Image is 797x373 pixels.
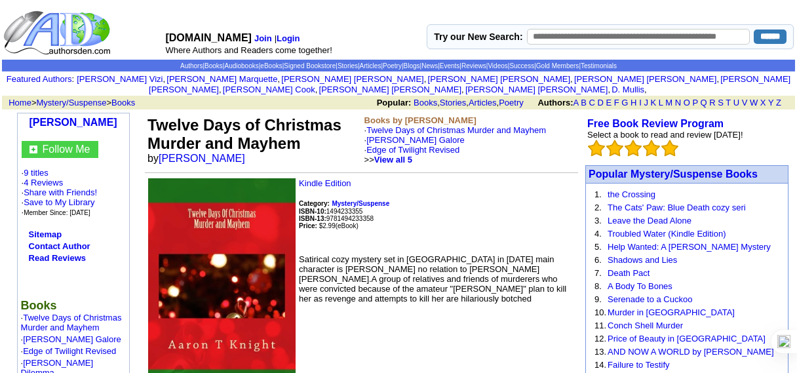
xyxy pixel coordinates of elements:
[608,189,655,199] a: the Crossing
[223,85,315,94] a: [PERSON_NAME] Cook
[364,115,476,125] b: Books by [PERSON_NAME]
[776,98,781,108] a: Z
[750,98,758,108] a: W
[277,33,300,43] a: Login
[332,200,389,207] b: Mystery/Suspense
[254,33,272,43] a: Join
[608,255,677,265] a: Shadows and Lies
[299,208,362,215] font: 1494233355
[594,216,602,226] font: 3.
[149,74,790,94] a: [PERSON_NAME] [PERSON_NAME]
[319,85,461,94] a: [PERSON_NAME] [PERSON_NAME]
[647,87,648,94] font: i
[21,334,121,344] font: ·
[464,87,465,94] font: i
[587,118,724,129] a: Free Book Review Program
[299,215,326,222] b: ISBN-13:
[608,334,766,344] a: Price of Beauty in [GEOGRAPHIC_DATA]
[4,98,135,108] font: > >
[21,313,122,332] a: Twelve Days of Christmas Murder and Mayhem
[299,208,326,215] b: ISBN-10:
[594,268,602,278] font: 7.
[364,155,412,165] font: >>
[589,168,758,180] font: Popular Mystery/Suspense Books
[165,45,332,55] font: Where Authors and Readers come together!
[24,197,94,207] a: Save to My Library
[21,346,117,356] font: ·
[597,98,603,108] a: D
[440,62,460,69] a: Events
[21,332,22,334] img: shim.gif
[581,98,587,108] a: B
[594,360,606,370] font: 14.
[24,178,63,187] a: 4 Reviews
[465,85,608,94] a: [PERSON_NAME] [PERSON_NAME]
[608,307,735,317] a: Murder in [GEOGRAPHIC_DATA]
[21,313,122,332] font: ·
[612,85,644,94] a: D. Mullis
[360,62,381,69] a: Articles
[281,74,423,84] a: [PERSON_NAME] [PERSON_NAME]
[336,222,359,229] font: (eBook)
[7,74,72,84] a: Featured Authors
[536,62,579,69] a: Gold Members
[21,299,57,312] b: Books
[299,222,317,229] b: Price:
[364,135,465,165] font: ·
[299,215,374,222] font: 9781494233358
[24,168,49,178] a: 9 titles
[37,98,107,108] a: Mystery/Suspense
[29,117,117,128] a: [PERSON_NAME]
[639,98,642,108] a: I
[719,76,720,83] font: i
[43,144,90,155] font: Follow Me
[509,62,534,69] a: Success
[718,98,724,108] a: S
[661,140,678,157] img: bigemptystars.png
[594,294,602,304] font: 9.
[338,62,358,69] a: Stories
[614,98,619,108] a: F
[366,135,465,145] a: [PERSON_NAME] Galore
[180,62,203,69] a: Authors
[77,74,790,94] font: , , , , , , , , , ,
[594,347,606,357] font: 13.
[29,229,62,239] a: Sitemap
[606,140,623,157] img: bigemptystars.png
[537,98,573,108] b: Authors:
[260,62,282,69] a: eBooks
[147,153,254,164] font: by
[222,87,223,94] font: i
[594,255,602,265] font: 6.
[29,241,90,251] a: Contact Author
[594,307,606,317] font: 10.
[426,76,427,83] font: i
[726,98,731,108] a: T
[499,98,524,108] a: Poetry
[684,98,690,108] a: O
[594,203,602,212] font: 2.
[733,98,739,108] a: U
[608,360,669,370] a: Failure to Testify
[29,253,86,263] a: Read Reviews
[608,216,691,226] a: Leave the Dead Alone
[404,62,420,69] a: Blogs
[374,155,412,165] b: View all 5
[440,98,466,108] a: Stories
[469,98,497,108] a: Articles
[299,200,330,207] b: Category:
[29,146,37,153] img: gc.jpg
[428,74,570,84] a: [PERSON_NAME] [PERSON_NAME]
[608,203,746,212] a: The Cats' Paw: Blue Death cozy seri
[675,98,681,108] a: N
[588,140,605,157] img: bigemptystars.png
[768,98,773,108] a: Y
[366,145,459,155] a: Edge of Twilight Revised
[573,98,579,108] a: A
[421,62,438,69] a: News
[166,74,277,84] a: [PERSON_NAME] Marquette
[692,98,697,108] a: P
[643,140,660,157] img: bigemptystars.png
[573,76,574,83] font: i
[709,98,715,108] a: R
